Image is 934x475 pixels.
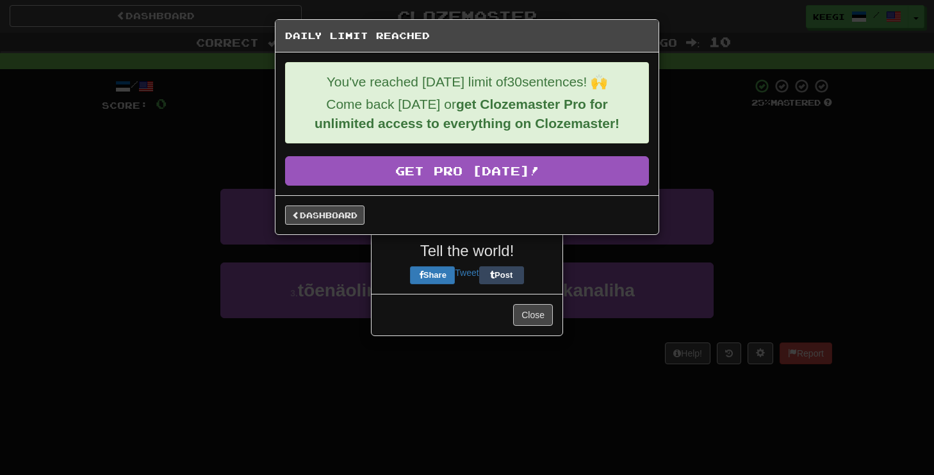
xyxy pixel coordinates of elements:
h5: Daily Limit Reached [285,29,649,42]
a: Get Pro [DATE]! [285,156,649,186]
a: Dashboard [285,205,365,225]
p: You've reached [DATE] limit of 30 sentences! 🙌 [295,72,639,92]
p: Come back [DATE] or [295,95,639,133]
strong: get Clozemaster Pro for unlimited access to everything on Clozemaster! [315,97,619,131]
